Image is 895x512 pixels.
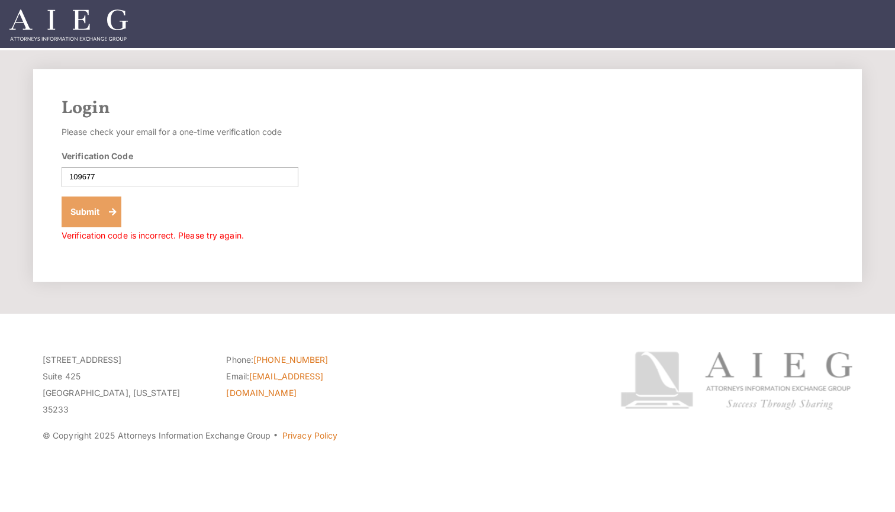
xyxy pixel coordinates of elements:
p: Please check your email for a one-time verification code [62,124,298,140]
li: Email: [226,368,392,401]
p: [STREET_ADDRESS] Suite 425 [GEOGRAPHIC_DATA], [US_STATE] 35233 [43,352,208,418]
a: [EMAIL_ADDRESS][DOMAIN_NAME] [226,371,323,398]
img: Attorneys Information Exchange Group [9,9,128,41]
img: Attorneys Information Exchange Group logo [620,352,852,410]
button: Submit [62,197,121,227]
a: Privacy Policy [282,430,337,440]
span: Verification code is incorrect. Please try again. [62,230,244,240]
span: · [273,435,278,441]
p: © Copyright 2025 Attorneys Information Exchange Group [43,427,576,444]
label: Verification Code [62,150,133,162]
a: [PHONE_NUMBER] [253,355,328,365]
li: Phone: [226,352,392,368]
h2: Login [62,98,833,119]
